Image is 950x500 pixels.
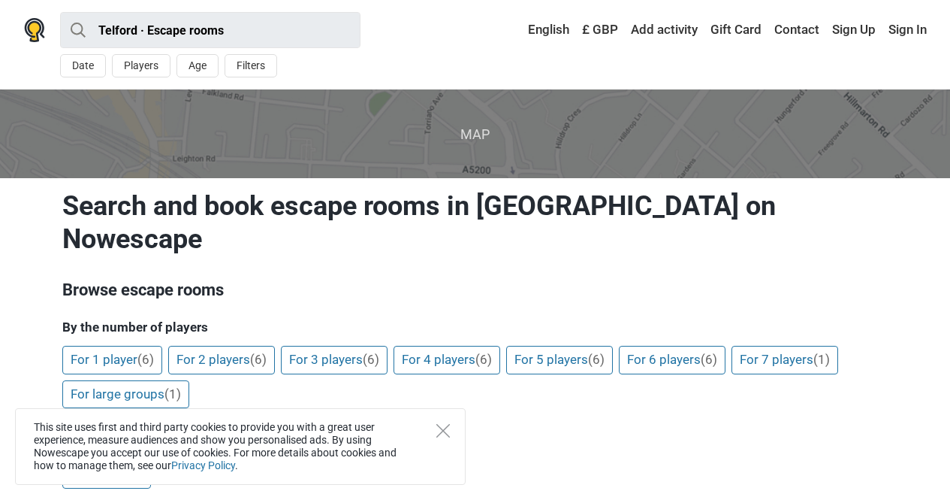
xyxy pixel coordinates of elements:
input: try “London” [60,12,360,48]
span: (6) [363,352,379,367]
h3: Browse escape rooms [62,278,888,302]
a: For 7 players(1) [731,346,838,374]
span: (6) [250,352,267,367]
button: Players [112,54,170,77]
img: English [517,25,528,35]
h5: By the number of players [62,320,888,335]
a: Gift Card [707,17,765,44]
a: Sign Up [828,17,879,44]
a: For 2 players(6) [168,346,275,374]
a: English [514,17,573,44]
a: Privacy Policy [171,459,235,471]
a: For 5 players(6) [506,346,613,374]
span: (1) [164,386,181,402]
span: (1) [813,352,830,367]
span: (6) [588,352,605,367]
button: Date [60,54,106,77]
a: For large groups(1) [62,380,189,409]
a: Contact [771,17,823,44]
div: This site uses first and third party cookies to provide you with a great user experience, measure... [15,408,466,485]
a: For 6 players(6) [619,346,725,374]
span: (6) [475,352,492,367]
a: For 3 players(6) [281,346,388,374]
a: For 1 player(6) [62,346,162,374]
a: For 4 players(6) [394,346,500,374]
a: £ GBP [578,17,622,44]
h1: Search and book escape rooms in [GEOGRAPHIC_DATA] on Nowescape [62,189,888,256]
button: Close [436,424,450,438]
a: Sign In [885,17,927,44]
img: Nowescape logo [24,18,45,42]
span: (6) [701,352,717,367]
span: (6) [137,352,154,367]
button: Filters [225,54,277,77]
h5: By price and rating [62,434,888,449]
button: Age [176,54,219,77]
a: Add activity [627,17,701,44]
